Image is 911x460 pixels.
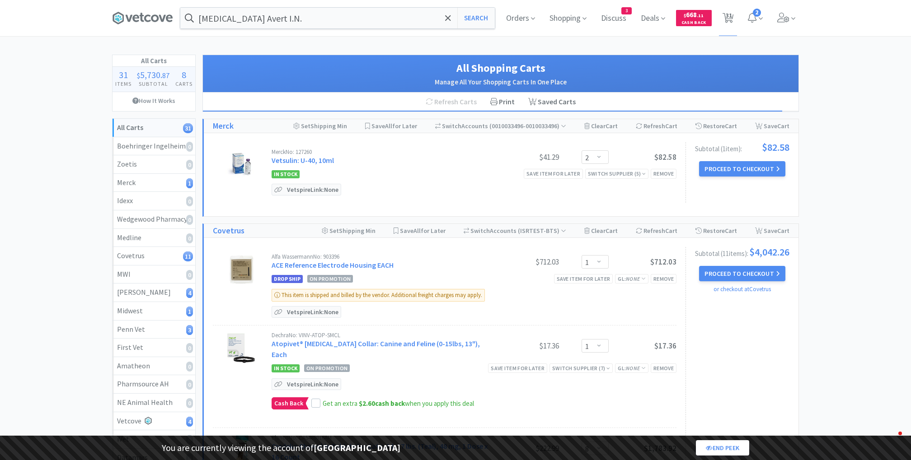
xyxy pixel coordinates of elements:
[755,119,789,133] div: Save
[117,305,191,317] div: Midwest
[755,224,789,237] div: Save
[272,275,303,283] span: Drop Ship
[182,69,186,80] span: 8
[186,398,193,408] i: 0
[272,260,394,269] a: ACE Reference Electrode Housing EACH
[359,399,405,408] strong: cash back
[385,122,392,130] span: All
[213,224,244,237] a: Covetrus
[491,152,559,163] div: $41.29
[113,210,195,229] a: Wedgewood Pharmacy0
[117,158,191,170] div: Zoetis
[113,339,195,357] a: First Vet0
[725,122,737,130] span: Cart
[180,8,495,28] input: Search by item, sku, manufacturer, ingredient, size...
[622,8,631,14] span: 3
[186,178,193,188] i: 1
[134,70,172,79] div: .
[183,251,193,261] i: 11
[684,13,686,19] span: $
[488,363,547,373] div: Save item for later
[521,93,582,112] a: Saved Carts
[117,360,191,372] div: Amatheon
[552,364,610,372] div: Switch Supplier ( 7 )
[304,364,350,372] span: On Promotion
[186,417,193,427] i: 4
[626,275,640,282] i: None
[272,149,491,155] div: Merck No: 127260
[636,224,677,237] div: Refresh
[272,398,305,409] span: Cash Back
[113,247,195,265] a: Covetrus11
[113,192,195,210] a: Idexx0
[117,232,191,244] div: Medline
[681,20,706,26] span: Cash Back
[117,214,191,225] div: Wedgewood Pharmacy
[113,302,195,321] a: Midwest1
[719,15,737,23] a: 31
[117,269,191,280] div: MWI
[606,122,618,130] span: Cart
[314,442,400,453] strong: [GEOGRAPHIC_DATA]
[272,339,480,359] a: Atopivet® [MEDICAL_DATA] Collar: Canine and Feline (0-15lbs, 13"), Each
[554,274,613,283] div: Save item for later
[212,60,789,77] h1: All Shopping Carts
[186,325,193,335] i: 3
[695,119,737,133] div: Restore
[140,69,160,80] span: 5,730
[186,160,193,170] i: 0
[588,169,646,178] div: Switch Supplier ( 5 )
[413,227,421,235] span: All
[272,156,334,165] a: Vetsulin: U-40, 10ml
[442,122,461,130] span: Switch
[285,184,341,195] p: Vetspire Link: None
[435,119,567,133] div: Accounts
[162,71,169,80] span: 87
[618,365,646,372] span: GL:
[725,227,737,235] span: Cart
[696,440,749,455] a: End Peek
[654,341,676,351] span: $17.36
[749,247,789,257] span: $4,042.26
[117,342,191,353] div: First Vet
[272,254,491,260] div: Alfa Wassermann No: 903396
[272,170,300,178] span: In Stock
[419,93,484,112] div: Refresh Carts
[491,340,559,351] div: $17.36
[464,224,567,237] div: Accounts
[597,14,630,23] a: Discuss3
[113,321,195,339] a: Penn Vet3
[221,149,260,181] img: e848a6c79f7e44b7b7fbb22cb718f26f_697806.jpeg
[322,224,376,237] div: Shipping Min
[186,307,193,316] i: 1
[371,122,417,130] span: Save for Later
[484,93,521,112] div: Print
[699,161,785,177] button: Proceed to Checkout
[272,332,491,338] div: Dechra No: VINV-ATOP-SMCL
[186,142,193,152] i: 0
[113,229,195,247] a: Medline0
[117,397,191,409] div: NE Animal Health
[491,256,559,267] div: $712.03
[695,247,789,257] div: Subtotal ( 11 item s ):
[186,215,193,225] i: 0
[654,152,676,162] span: $82.58
[183,123,193,133] i: 31
[695,224,737,237] div: Restore
[293,119,347,133] div: Shipping Min
[162,441,400,455] p: You are currently viewing the account of
[117,123,143,132] strong: All Carts
[699,266,785,281] button: Proceed to Checkout
[307,275,353,283] span: On Promotion
[584,119,618,133] div: Clear
[119,69,128,80] span: 31
[651,169,676,178] div: Remove
[113,430,195,449] a: iVet0
[684,10,704,19] span: 668
[113,174,195,192] a: Merck1
[117,250,191,262] div: Covetrus
[186,435,193,445] i: 0
[606,227,618,235] span: Cart
[213,120,234,133] a: Merck
[186,362,193,372] i: 0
